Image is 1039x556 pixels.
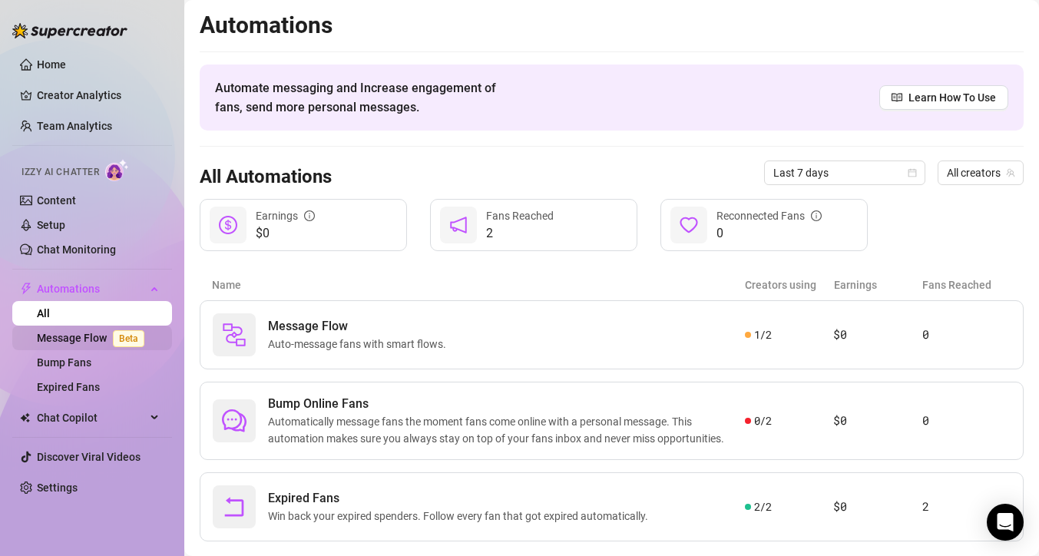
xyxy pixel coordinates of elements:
[37,83,160,108] a: Creator Analytics
[20,283,32,295] span: thunderbolt
[113,330,144,347] span: Beta
[268,508,654,525] span: Win back your expired spenders. Follow every fan that got expired automatically.
[222,495,247,519] span: rollback
[22,165,99,180] span: Izzy AI Chatter
[37,120,112,132] a: Team Analytics
[200,11,1024,40] h2: Automations
[37,332,151,344] a: Message FlowBeta
[833,498,922,516] article: $0
[922,498,1011,516] article: 2
[922,326,1011,344] article: 0
[12,23,127,38] img: logo-BBDzfeDw.svg
[773,161,916,184] span: Last 7 days
[222,409,247,433] span: comment
[37,58,66,71] a: Home
[37,381,100,393] a: Expired Fans
[37,356,91,369] a: Bump Fans
[716,207,822,224] div: Reconnected Fans
[20,412,30,423] img: Chat Copilot
[37,482,78,494] a: Settings
[987,504,1024,541] div: Open Intercom Messenger
[833,412,922,430] article: $0
[754,326,772,343] span: 1 / 2
[745,276,834,293] article: Creators using
[37,276,146,301] span: Automations
[268,336,452,352] span: Auto-message fans with smart flows.
[754,498,772,515] span: 2 / 2
[268,317,452,336] span: Message Flow
[268,395,745,413] span: Bump Online Fans
[922,276,1011,293] article: Fans Reached
[892,92,902,103] span: read
[486,224,554,243] span: 2
[908,168,917,177] span: calendar
[212,276,745,293] article: Name
[37,194,76,207] a: Content
[811,210,822,221] span: info-circle
[268,489,654,508] span: Expired Fans
[486,210,554,222] span: Fans Reached
[37,219,65,231] a: Setup
[922,412,1011,430] article: 0
[215,78,511,117] span: Automate messaging and Increase engagement of fans, send more personal messages.
[449,216,468,234] span: notification
[37,243,116,256] a: Chat Monitoring
[680,216,698,234] span: heart
[256,224,315,243] span: $0
[37,307,50,319] a: All
[947,161,1014,184] span: All creators
[37,405,146,430] span: Chat Copilot
[833,326,922,344] article: $0
[200,165,332,190] h3: All Automations
[908,89,996,106] span: Learn How To Use
[834,276,923,293] article: Earnings
[222,323,247,347] img: svg%3e
[1006,168,1015,177] span: team
[105,159,129,181] img: AI Chatter
[256,207,315,224] div: Earnings
[268,413,745,447] span: Automatically message fans the moment fans come online with a personal message. This automation m...
[304,210,315,221] span: info-circle
[219,216,237,234] span: dollar
[716,224,822,243] span: 0
[37,451,141,463] a: Discover Viral Videos
[879,85,1008,110] a: Learn How To Use
[754,412,772,429] span: 0 / 2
